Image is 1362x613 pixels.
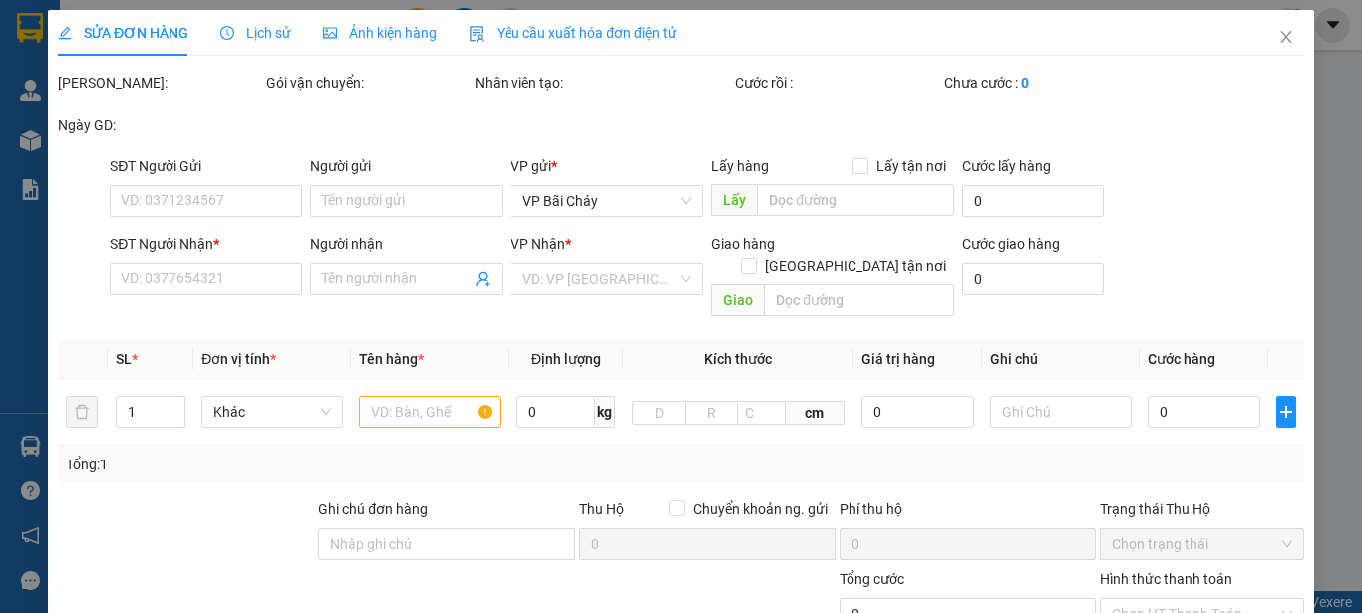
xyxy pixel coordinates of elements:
[359,396,501,428] input: VD: Bàn, Ghế
[785,401,844,425] span: cm
[110,155,302,177] div: SĐT Người Gửi
[990,396,1132,428] input: Ghi Chú
[711,236,775,252] span: Giao hàng
[737,401,785,425] input: C
[961,263,1104,295] input: Cước giao hàng
[961,158,1050,174] label: Cước lấy hàng
[1258,10,1314,66] button: Close
[961,236,1059,252] label: Cước giao hàng
[266,72,471,94] div: Gói vận chuyển:
[66,396,98,428] button: delete
[704,351,772,367] span: Kích thước
[475,271,491,287] span: user-add
[711,158,769,174] span: Lấy hàng
[213,397,331,427] span: Khác
[511,236,565,252] span: VP Nhận
[310,233,503,255] div: Người nhận
[867,155,953,177] span: Lấy tận nơi
[220,25,291,41] span: Lịch sử
[323,26,337,40] span: picture
[511,155,703,177] div: VP gửi
[840,571,904,587] span: Tổng cước
[220,26,234,40] span: clock-circle
[359,351,424,367] span: Tên hàng
[318,501,428,517] label: Ghi chú đơn hàng
[982,340,1140,379] th: Ghi chú
[757,184,953,216] input: Dọc đường
[1278,29,1294,45] span: close
[469,26,485,42] img: icon
[1020,75,1028,91] b: 0
[66,454,527,475] div: Tổng: 1
[1277,404,1295,420] span: plus
[711,184,757,216] span: Lấy
[469,25,677,41] span: Yêu cầu xuất hóa đơn điện tử
[595,396,615,428] span: kg
[961,185,1104,217] input: Cước lấy hàng
[310,155,503,177] div: Người gửi
[1100,498,1304,520] div: Trạng thái Thu Hộ
[531,351,601,367] span: Định lượng
[522,186,691,216] span: VP Bãi Cháy
[475,72,731,94] div: Nhân viên tạo:
[1148,351,1215,367] span: Cước hàng
[685,498,836,520] span: Chuyển khoản ng. gửi
[110,233,302,255] div: SĐT Người Nhận
[632,401,686,425] input: D
[116,351,132,367] span: SL
[58,72,262,94] div: [PERSON_NAME]:
[578,501,623,517] span: Thu Hộ
[323,25,437,41] span: Ảnh kiện hàng
[58,114,262,136] div: Ngày GD:
[1276,396,1296,428] button: plus
[201,351,276,367] span: Đơn vị tính
[58,26,72,40] span: edit
[764,284,953,316] input: Dọc đường
[318,528,574,560] input: Ghi chú đơn hàng
[860,351,934,367] span: Giá trị hàng
[943,72,1148,94] div: Chưa cước :
[711,284,764,316] span: Giao
[756,255,953,277] span: [GEOGRAPHIC_DATA] tận nơi
[1100,571,1232,587] label: Hình thức thanh toán
[840,498,1096,528] div: Phí thu hộ
[735,72,939,94] div: Cước rồi :
[58,25,188,41] span: SỬA ĐƠN HÀNG
[1112,529,1292,559] span: Chọn trạng thái
[685,401,739,425] input: R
